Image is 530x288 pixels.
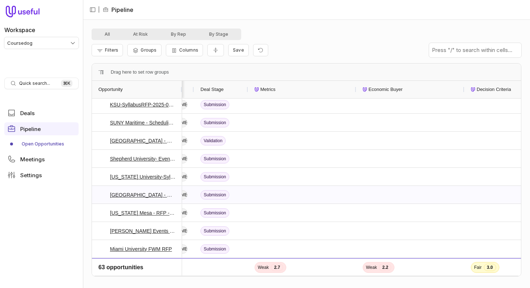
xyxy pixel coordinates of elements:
[363,81,458,98] div: Economic Buyer
[103,5,133,14] li: Pipeline
[110,100,176,109] a: KSU-SyllabusRFP-2025-06-2025
[4,138,79,150] a: Open Opportunities
[260,85,275,94] span: Metrics
[159,30,198,39] button: By Rep
[87,4,98,15] button: Collapse sidebar
[92,44,123,56] button: Filter Pipeline
[200,190,229,200] span: Submission
[166,44,203,56] button: Columns
[4,153,79,166] a: Meetings
[4,169,79,182] a: Settings
[110,227,176,235] a: [PERSON_NAME] Events RFP
[4,106,79,119] a: Deals
[19,80,50,86] span: Quick search...
[61,80,72,87] kbd: ⌘ K
[110,245,172,253] a: Miami University FWM RFP
[207,44,224,57] button: Collapse all rows
[110,173,176,181] a: [US_STATE] University-Syllabus RFP-8.25.2025
[20,173,42,178] span: Settings
[93,30,122,39] button: All
[20,126,41,132] span: Pipeline
[110,136,176,145] a: [GEOGRAPHIC_DATA] - Catalog and Handbook+Curriculum Management - [DATE]
[111,68,169,77] div: Row Groups
[200,136,226,145] span: Validation
[198,30,240,39] button: By Stage
[4,138,79,150] div: Pipeline submenu
[98,5,100,14] span: |
[200,118,229,127] span: Submission
[233,47,244,53] span: Save
[111,68,169,77] span: Drag here to set row groups
[200,226,229,236] span: Submission
[4,26,35,34] label: Workspace
[429,43,521,57] input: Press "/" to search within cells...
[253,44,268,57] button: Reset view
[110,118,176,127] a: SUNY Maritime - Scheduling - 8.25
[20,157,45,162] span: Meetings
[141,47,156,53] span: Groups
[477,85,511,94] span: Decision Criteria
[105,47,118,53] span: Filters
[127,44,161,56] button: Group Pipeline
[255,81,350,98] div: Metrics
[110,191,176,199] a: [GEOGRAPHIC_DATA] - RFP - Scheduling + Events - 9.25
[4,122,79,135] a: Pipeline
[200,244,229,254] span: Submission
[110,154,176,163] a: Shepherd University- Events RFP
[200,154,229,163] span: Submission
[179,47,198,53] span: Columns
[98,85,123,94] span: Opportunity
[200,208,229,218] span: Submission
[200,85,224,94] span: Deal Stage
[200,100,229,109] span: Submission
[200,172,229,182] span: Submission
[20,110,35,116] span: Deals
[368,85,403,94] span: Economic Buyer
[122,30,159,39] button: At Risk
[110,209,176,217] a: [US_STATE] Mesa - RFP - 9.25
[228,44,249,56] button: Create a new saved view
